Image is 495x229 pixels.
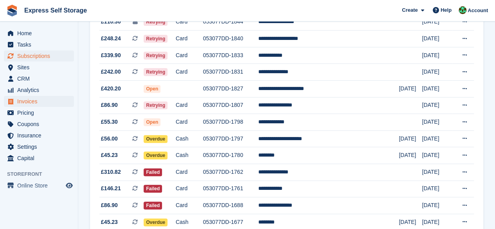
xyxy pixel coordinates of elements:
[203,130,258,147] td: 053077DD-1797
[422,114,452,131] td: [DATE]
[441,6,452,14] span: Help
[422,164,452,181] td: [DATE]
[203,14,258,31] td: 053077DD-1844
[4,130,74,141] a: menu
[176,147,203,164] td: Cash
[422,180,452,197] td: [DATE]
[203,31,258,47] td: 053077DD-1840
[203,147,258,164] td: 053077DD-1780
[399,147,422,164] td: [DATE]
[144,18,167,26] span: Retrying
[17,73,64,84] span: CRM
[399,130,422,147] td: [DATE]
[203,47,258,64] td: 053077DD-1833
[399,81,422,97] td: [DATE]
[144,85,160,93] span: Open
[422,31,452,47] td: [DATE]
[176,64,203,81] td: Card
[4,39,74,50] a: menu
[17,107,64,118] span: Pricing
[144,68,167,76] span: Retrying
[176,97,203,114] td: Card
[4,107,74,118] a: menu
[422,130,452,147] td: [DATE]
[144,202,162,209] span: Failed
[101,218,118,226] span: £45.23
[144,35,167,43] span: Retrying
[17,141,64,152] span: Settings
[7,170,78,178] span: Storefront
[422,197,452,214] td: [DATE]
[17,62,64,73] span: Sites
[144,185,162,193] span: Failed
[176,130,203,147] td: Cash
[101,18,121,26] span: £110.30
[203,164,258,181] td: 053077DD-1762
[422,64,452,81] td: [DATE]
[176,180,203,197] td: Card
[144,218,167,226] span: Overdue
[17,50,64,61] span: Subscriptions
[17,119,64,130] span: Coupons
[459,6,466,14] img: Shakiyra Davis
[65,181,74,190] a: Preview store
[4,153,74,164] a: menu
[17,153,64,164] span: Capital
[144,101,167,109] span: Retrying
[17,28,64,39] span: Home
[176,197,203,214] td: Card
[144,52,167,60] span: Retrying
[101,118,118,126] span: £55.30
[21,4,90,17] a: Express Self Storage
[17,96,64,107] span: Invoices
[101,168,121,176] span: £310.82
[422,97,452,114] td: [DATE]
[422,147,452,164] td: [DATE]
[176,114,203,131] td: Card
[17,85,64,96] span: Analytics
[101,51,121,60] span: £339.90
[144,168,162,176] span: Failed
[422,81,452,97] td: [DATE]
[4,96,74,107] a: menu
[4,180,74,191] a: menu
[101,201,118,209] span: £86.90
[101,184,121,193] span: £146.21
[203,197,258,214] td: 053077DD-1688
[203,81,258,97] td: 053077DD-1827
[17,180,64,191] span: Online Store
[4,50,74,61] a: menu
[4,62,74,73] a: menu
[176,164,203,181] td: Card
[203,97,258,114] td: 053077DD-1807
[468,7,488,14] span: Account
[101,34,121,43] span: £248.24
[101,85,121,93] span: £420.20
[422,14,452,31] td: [DATE]
[176,47,203,64] td: Card
[402,6,418,14] span: Create
[4,119,74,130] a: menu
[4,28,74,39] a: menu
[101,68,121,76] span: £242.00
[144,135,167,143] span: Overdue
[203,180,258,197] td: 053077DD-1761
[6,5,18,16] img: stora-icon-8386f47178a22dfd0bd8f6a31ec36ba5ce8667c1dd55bd0f319d3a0aa187defe.svg
[17,130,64,141] span: Insurance
[144,118,160,126] span: Open
[101,101,118,109] span: £86.90
[17,39,64,50] span: Tasks
[176,14,203,31] td: Card
[101,135,118,143] span: £56.00
[176,31,203,47] td: Card
[101,151,118,159] span: £45.23
[4,73,74,84] a: menu
[144,151,167,159] span: Overdue
[422,47,452,64] td: [DATE]
[4,85,74,96] a: menu
[4,141,74,152] a: menu
[203,64,258,81] td: 053077DD-1831
[203,114,258,131] td: 053077DD-1798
